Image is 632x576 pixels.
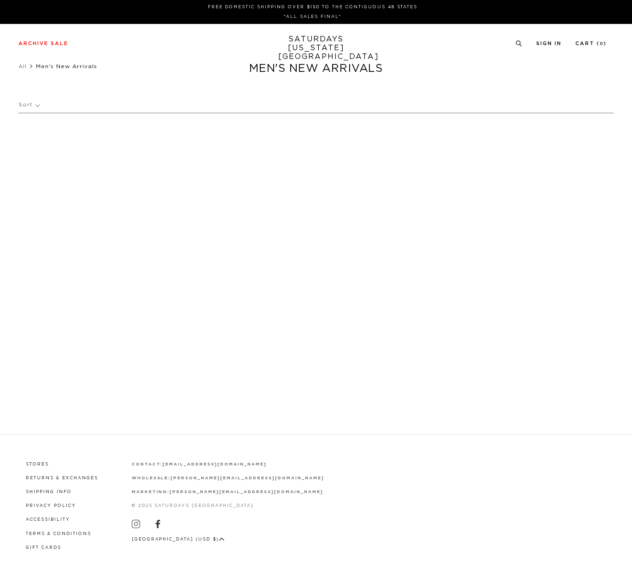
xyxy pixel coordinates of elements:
a: Shipping Info [26,490,72,494]
a: All [18,64,27,69]
a: [EMAIL_ADDRESS][DOMAIN_NAME] [163,462,266,466]
a: Archive Sale [18,41,68,46]
a: Gift Cards [26,546,61,550]
p: Sort [18,94,39,116]
a: Sign In [536,41,562,46]
small: 0 [600,42,603,46]
p: © 2025 Saturdays [GEOGRAPHIC_DATA] [132,502,324,509]
a: Privacy Policy [26,504,76,508]
a: Stores [26,462,49,466]
strong: contact: [132,462,163,466]
p: *ALL SALES FINAL* [22,13,603,20]
strong: wholesale: [132,476,171,480]
a: Returns & Exchanges [26,476,98,480]
a: Terms & Conditions [26,532,91,536]
button: [GEOGRAPHIC_DATA] (USD $) [132,536,225,543]
a: [PERSON_NAME][EMAIL_ADDRESS][DOMAIN_NAME] [170,476,324,480]
p: FREE DOMESTIC SHIPPING OVER $150 TO THE CONTIGUOUS 48 STATES [22,4,603,11]
a: SATURDAYS[US_STATE][GEOGRAPHIC_DATA] [278,35,354,61]
a: Accessibility [26,518,70,522]
span: Men's New Arrivals [36,64,97,69]
strong: marketing: [132,490,170,494]
a: Cart (0) [575,41,607,46]
a: [PERSON_NAME][EMAIL_ADDRESS][DOMAIN_NAME] [170,490,323,494]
